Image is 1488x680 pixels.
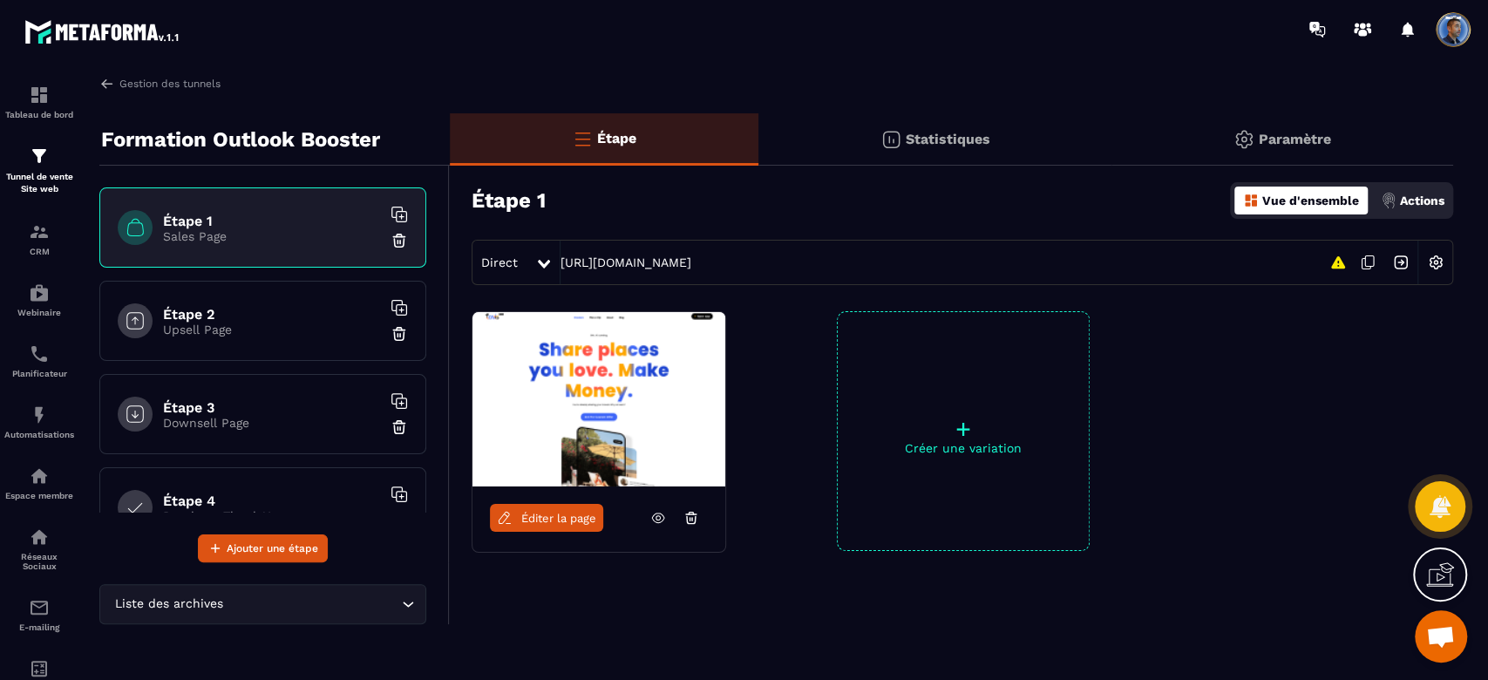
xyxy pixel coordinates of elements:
[29,466,50,486] img: automations
[29,405,50,425] img: automations
[4,552,74,571] p: Réseaux Sociaux
[163,323,381,337] p: Upsell Page
[163,306,381,323] h6: Étape 2
[4,391,74,452] a: automationsautomationsAutomatisations
[1400,194,1444,207] p: Actions
[880,129,901,150] img: stats.20deebd0.svg
[1233,129,1254,150] img: setting-gr.5f69749f.svg
[29,343,50,364] img: scheduler
[906,131,990,147] p: Statistiques
[1384,246,1417,279] img: arrow-next.bcc2205e.svg
[838,417,1089,441] p: +
[1259,131,1331,147] p: Paramètre
[163,213,381,229] h6: Étape 1
[101,122,380,157] p: Formation Outlook Booster
[391,232,408,249] img: trash
[838,441,1089,455] p: Créer une variation
[472,312,725,486] img: image
[4,491,74,500] p: Espace membre
[163,229,381,243] p: Sales Page
[4,110,74,119] p: Tableau de bord
[163,509,381,523] p: Purchase Thank You
[1381,193,1396,208] img: actions.d6e523a2.png
[24,16,181,47] img: logo
[4,171,74,195] p: Tunnel de vente Site web
[163,399,381,416] h6: Étape 3
[391,512,408,529] img: trash
[29,85,50,105] img: formation
[561,255,691,269] a: [URL][DOMAIN_NAME]
[4,308,74,317] p: Webinaire
[4,369,74,378] p: Planificateur
[111,595,227,614] span: Liste des archives
[521,512,596,525] span: Éditer la page
[4,269,74,330] a: automationsautomationsWebinaire
[1419,246,1452,279] img: setting-w.858f3a88.svg
[490,504,603,532] a: Éditer la page
[4,513,74,584] a: social-networksocial-networkRéseaux Sociaux
[391,418,408,436] img: trash
[99,76,221,92] a: Gestion des tunnels
[29,146,50,167] img: formation
[391,325,408,343] img: trash
[29,221,50,242] img: formation
[29,597,50,618] img: email
[29,527,50,547] img: social-network
[4,71,74,133] a: formationformationTableau de bord
[163,416,381,430] p: Downsell Page
[4,330,74,391] a: schedulerschedulerPlanificateur
[4,584,74,645] a: emailemailE-mailing
[481,255,518,269] span: Direct
[4,452,74,513] a: automationsautomationsEspace membre
[1415,610,1467,663] div: Ouvrir le chat
[1262,194,1359,207] p: Vue d'ensemble
[4,430,74,439] p: Automatisations
[198,534,328,562] button: Ajouter une étape
[597,130,636,146] p: Étape
[29,282,50,303] img: automations
[4,133,74,208] a: formationformationTunnel de vente Site web
[4,247,74,256] p: CRM
[4,622,74,632] p: E-mailing
[99,76,115,92] img: arrow
[4,208,74,269] a: formationformationCRM
[29,658,50,679] img: accountant
[99,584,426,624] div: Search for option
[1243,193,1259,208] img: dashboard-orange.40269519.svg
[572,128,593,149] img: bars-o.4a397970.svg
[227,595,397,614] input: Search for option
[163,493,381,509] h6: Étape 4
[227,540,318,557] span: Ajouter une étape
[472,188,546,213] h3: Étape 1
